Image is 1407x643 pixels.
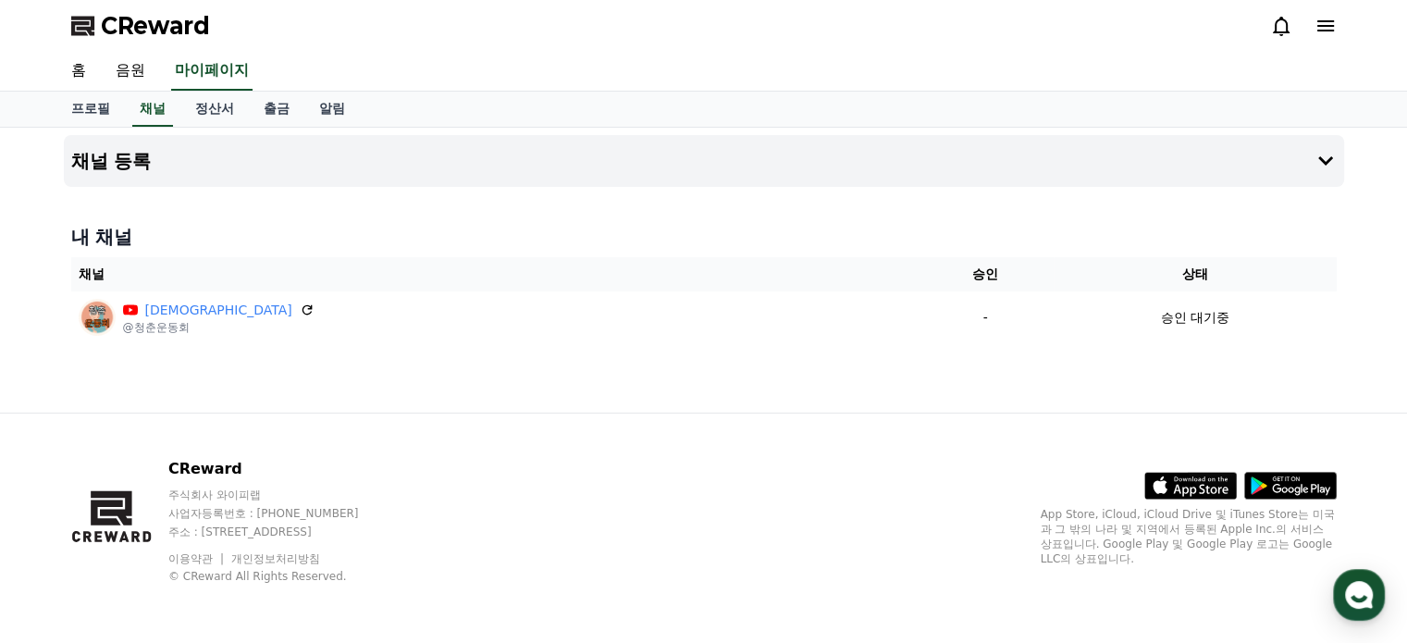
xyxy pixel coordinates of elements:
img: 청춘운동회 [79,299,116,336]
a: 설정 [239,489,355,536]
span: 대화 [169,518,191,533]
a: 홈 [56,52,101,91]
p: © CReward All Rights Reserved. [168,569,394,584]
a: 홈 [6,489,122,536]
p: CReward [168,458,394,480]
a: 출금 [249,92,304,127]
a: 정산서 [180,92,249,127]
a: 알림 [304,92,360,127]
button: 채널 등록 [64,135,1344,187]
p: - [924,308,1046,328]
span: 홈 [58,517,69,532]
a: 프로필 [56,92,125,127]
a: 이용약관 [168,552,227,565]
a: 마이페이지 [171,52,253,91]
a: 대화 [122,489,239,536]
h4: 내 채널 [71,224,1337,250]
p: 사업자등록번호 : [PHONE_NUMBER] [168,506,394,521]
th: 상태 [1054,257,1336,291]
p: 주소 : [STREET_ADDRESS] [168,525,394,539]
span: CReward [101,11,210,41]
p: 승인 대기중 [1161,308,1229,328]
th: 승인 [917,257,1054,291]
p: App Store, iCloud, iCloud Drive 및 iTunes Store는 미국과 그 밖의 나라 및 지역에서 등록된 Apple Inc.의 서비스 상표입니다. Goo... [1041,507,1337,566]
p: @청춘운동회 [123,320,315,335]
a: 채널 [132,92,173,127]
span: 설정 [286,517,308,532]
a: 음원 [101,52,160,91]
a: [DEMOGRAPHIC_DATA] [145,301,292,320]
a: 개인정보처리방침 [231,552,320,565]
th: 채널 [71,257,918,291]
h4: 채널 등록 [71,151,152,171]
a: CReward [71,11,210,41]
p: 주식회사 와이피랩 [168,488,394,502]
